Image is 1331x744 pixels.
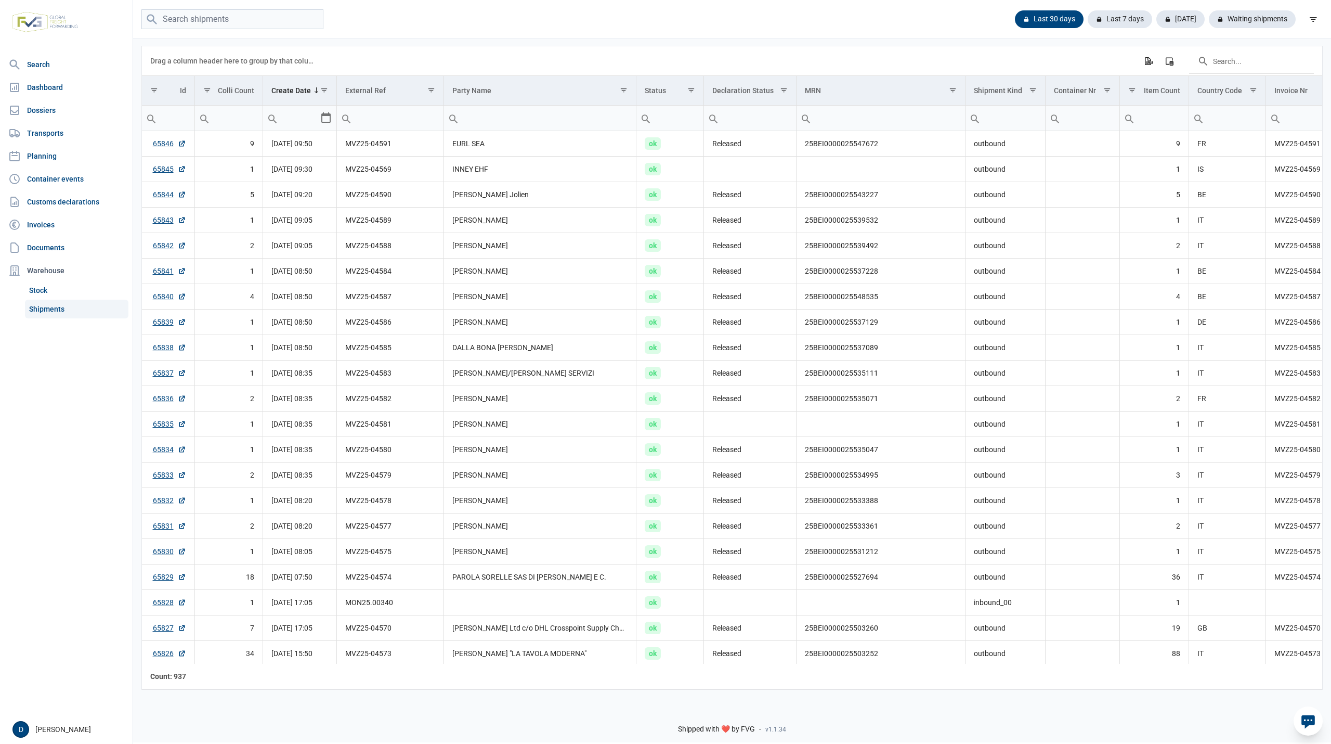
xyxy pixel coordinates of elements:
a: 65840 [153,291,186,302]
td: outbound [965,514,1046,539]
a: Documents [4,237,128,258]
td: Filter cell [636,106,704,131]
td: Column Colli Count [194,76,263,106]
td: 1 [1119,310,1189,335]
td: MVZ25-04588 [337,233,443,259]
td: [PERSON_NAME]/[PERSON_NAME] SERVIZI [443,361,636,386]
td: MVZ25-04585 [337,335,443,361]
div: D [12,721,29,738]
td: 25BEI0000025527694 [797,565,965,590]
td: Released [704,437,797,463]
span: Show filter options for column 'Container Nr' [1103,86,1111,94]
td: outbound [965,488,1046,514]
div: Search box [195,106,214,131]
td: outbound [965,641,1046,666]
div: Search box [263,106,282,131]
td: 1 [1119,157,1189,182]
td: outbound [965,284,1046,310]
td: Released [704,386,797,412]
td: 4 [194,284,263,310]
td: DALLA BONA [PERSON_NAME] [443,335,636,361]
div: Create Date [271,86,311,95]
div: [DATE] [1156,10,1205,28]
td: 2 [194,386,263,412]
td: outbound [965,131,1046,157]
td: 25BEI0000025537129 [797,310,965,335]
td: 25BEI0000025534995 [797,463,965,488]
td: IT [1189,208,1266,233]
td: MVZ25-04590 [337,182,443,208]
td: IS [1189,157,1266,182]
td: [PERSON_NAME] [443,488,636,514]
td: IT [1189,565,1266,590]
a: 65845 [153,164,186,174]
a: 65846 [153,138,186,149]
a: 65834 [153,444,186,455]
td: 25BEI0000025531212 [797,539,965,565]
td: 1 [194,488,263,514]
span: Show filter options for column 'Status' [687,86,695,94]
td: outbound [965,615,1046,641]
td: 2 [1119,233,1189,259]
td: Filter cell [337,106,443,131]
td: [PERSON_NAME] [443,539,636,565]
td: 25BEI0000025533361 [797,514,965,539]
td: Released [704,615,797,641]
span: Show filter options for column 'Party Name' [620,86,628,94]
td: Column Create Date [263,76,337,106]
td: MVZ25-04583 [337,361,443,386]
div: External Ref [345,86,386,95]
td: Released [704,488,797,514]
td: 25BEI0000025535071 [797,386,965,412]
td: Filter cell [965,106,1046,131]
td: 1 [194,157,263,182]
td: outbound [965,361,1046,386]
input: Filter cell [142,106,194,131]
td: 1 [1119,361,1189,386]
td: Released [704,208,797,233]
a: 65826 [153,648,186,659]
td: outbound [965,157,1046,182]
td: 7 [194,615,263,641]
td: 25BEI0000025537228 [797,259,965,284]
td: MVZ25-04578 [337,488,443,514]
td: 2 [194,233,263,259]
a: Dashboard [4,77,128,98]
td: MVZ25-04581 [337,412,443,437]
div: Search box [1120,106,1139,131]
td: 25BEI0000025543227 [797,182,965,208]
td: Released [704,641,797,666]
div: filter [1304,10,1323,29]
td: 36 [1119,565,1189,590]
td: outbound [965,539,1046,565]
td: outbound [965,386,1046,412]
input: Filter cell [797,106,965,131]
td: Column MRN [797,76,965,106]
span: Show filter options for column 'Create Date' [320,86,328,94]
td: 2 [1119,386,1189,412]
div: Drag a column header here to group by that column [150,53,317,69]
td: MVZ25-04589 [337,208,443,233]
td: MON25.00340 [337,590,443,615]
td: 1 [194,437,263,463]
div: Select [320,106,332,131]
a: 65836 [153,393,186,404]
td: 2 [1119,514,1189,539]
td: 9 [1119,131,1189,157]
div: Status [645,86,666,95]
a: 65843 [153,215,186,225]
a: 65827 [153,623,186,633]
td: outbound [965,412,1046,437]
td: IT [1189,463,1266,488]
td: 1 [194,361,263,386]
td: 1 [1119,335,1189,361]
input: Filter cell [337,106,443,131]
td: MVZ25-04574 [337,565,443,590]
td: Filter cell [1189,106,1266,131]
div: Search box [636,106,655,131]
td: 25BEI0000025547672 [797,131,965,157]
td: Column External Ref [337,76,443,106]
input: Filter cell [444,106,636,131]
td: Filter cell [704,106,797,131]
